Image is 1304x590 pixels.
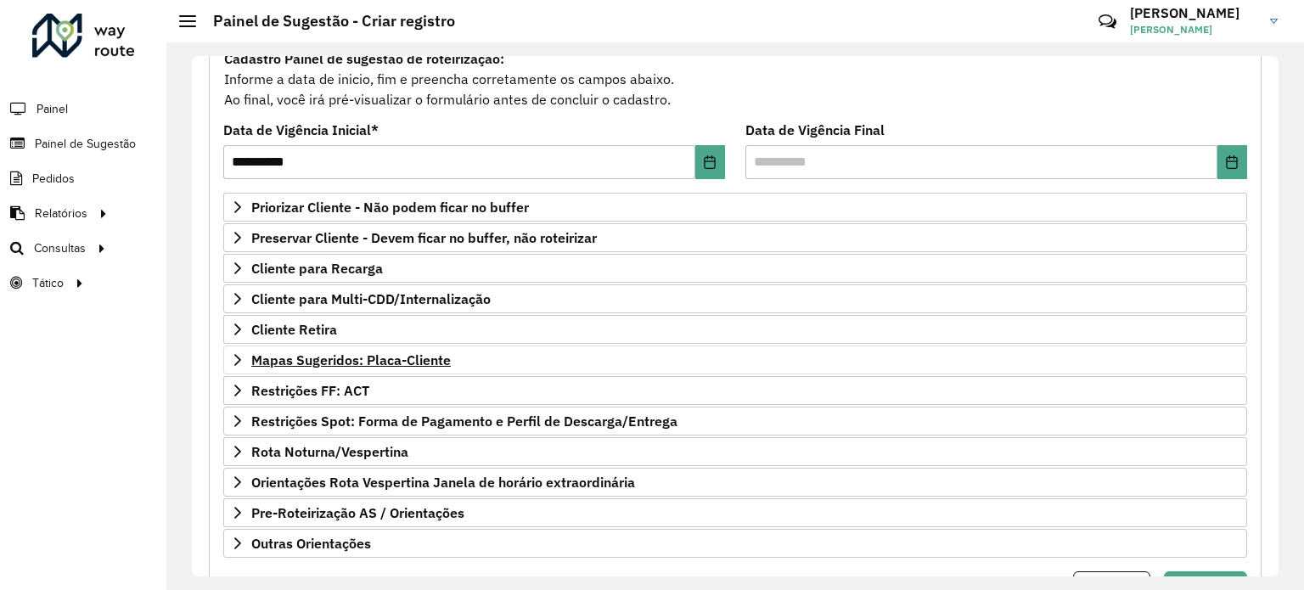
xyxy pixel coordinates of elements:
span: Cliente para Recarga [251,261,383,275]
a: Pre-Roteirização AS / Orientações [223,498,1247,527]
a: Outras Orientações [223,529,1247,558]
a: Cliente para Recarga [223,254,1247,283]
span: Restrições Spot: Forma de Pagamento e Perfil de Descarga/Entrega [251,414,677,428]
span: Pre-Roteirização AS / Orientações [251,506,464,520]
h2: Painel de Sugestão - Criar registro [196,12,455,31]
a: Restrições FF: ACT [223,376,1247,405]
span: Orientações Rota Vespertina Janela de horário extraordinária [251,475,635,489]
a: Cliente para Multi-CDD/Internalização [223,284,1247,313]
a: Cliente Retira [223,315,1247,344]
span: Pedidos [32,170,75,188]
span: Consultas [34,239,86,257]
span: Painel de Sugestão [35,135,136,153]
span: Preservar Cliente - Devem ficar no buffer, não roteirizar [251,231,597,244]
label: Data de Vigência Final [745,120,885,140]
span: Rota Noturna/Vespertina [251,445,408,458]
a: Mapas Sugeridos: Placa-Cliente [223,346,1247,374]
a: Priorizar Cliente - Não podem ficar no buffer [223,193,1247,222]
a: Restrições Spot: Forma de Pagamento e Perfil de Descarga/Entrega [223,407,1247,435]
span: Cliente Retira [251,323,337,336]
span: Relatórios [35,205,87,222]
label: Data de Vigência Inicial [223,120,379,140]
h3: [PERSON_NAME] [1130,5,1257,21]
button: Choose Date [695,145,725,179]
a: Preservar Cliente - Devem ficar no buffer, não roteirizar [223,223,1247,252]
span: Mapas Sugeridos: Placa-Cliente [251,353,451,367]
span: Tático [32,274,64,292]
span: [PERSON_NAME] [1130,22,1257,37]
span: Outras Orientações [251,537,371,550]
button: Choose Date [1217,145,1247,179]
div: Informe a data de inicio, fim e preencha corretamente os campos abaixo. Ao final, você irá pré-vi... [223,48,1247,110]
a: Contato Rápido [1089,3,1126,40]
span: Restrições FF: ACT [251,384,369,397]
span: Painel [37,100,68,118]
strong: Cadastro Painel de sugestão de roteirização: [224,50,504,67]
a: Orientações Rota Vespertina Janela de horário extraordinária [223,468,1247,497]
a: Rota Noturna/Vespertina [223,437,1247,466]
span: Cliente para Multi-CDD/Internalização [251,292,491,306]
span: Priorizar Cliente - Não podem ficar no buffer [251,200,529,214]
